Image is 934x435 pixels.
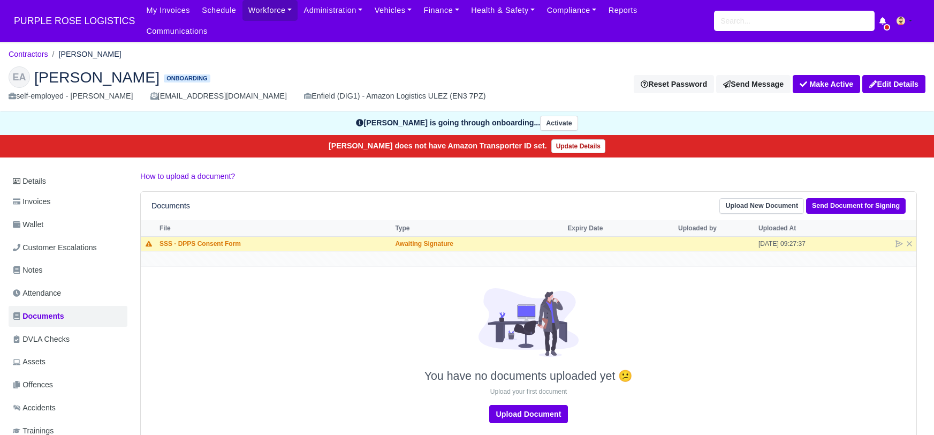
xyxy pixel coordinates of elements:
a: Details [9,171,127,191]
a: Customer Escalations [9,237,127,258]
span: Offences [13,379,53,391]
p: You have no documents uploaded yet 😕 [143,370,914,384]
span: Onboarding [164,74,210,82]
th: File [157,220,392,236]
span: [PERSON_NAME] [34,70,160,85]
a: Notes [9,260,127,281]
a: Update Details [551,139,605,153]
td: SSS - DPPS Consent Form [157,236,392,251]
a: DVLA Checks [9,329,127,350]
button: Activate [540,116,578,131]
a: Wallet [9,214,127,235]
span: Accidents [13,402,56,414]
a: Upload Document [489,405,568,423]
a: Accidents [9,397,127,418]
div: Enfield (DIG1) - Amazon Logistics ULEZ (EN3 7PZ) [304,90,485,102]
span: Assets [13,356,45,368]
th: Type [392,220,565,236]
p: Upload your first document [143,387,914,396]
div: EA [9,66,30,88]
a: How to upload a document? [140,172,235,181]
h6: Documents [151,201,190,211]
a: Communications [140,21,214,42]
a: Invoices [9,191,127,212]
a: Offences [9,374,127,395]
a: PURPLE ROSE LOGISTICS [9,11,140,32]
button: Make Active [793,75,860,93]
span: Invoices [13,196,50,208]
span: PURPLE ROSE LOGISTICS [9,10,140,32]
div: Eyad Alabboud [1,58,933,111]
span: Documents [13,310,64,322]
span: Attendance [13,287,61,299]
a: Send Message [716,75,791,93]
button: Reset Password [634,75,714,93]
td: [DATE] 09:27:37 [756,236,836,251]
th: Uploaded by [675,220,756,236]
td: Awaiting Signature [392,236,565,251]
a: Upload New Document [719,198,804,214]
li: [PERSON_NAME] [48,48,122,61]
a: Documents [9,306,127,327]
a: Attendance [9,283,127,304]
span: Customer Escalations [13,242,97,254]
a: Send Document for Signing [806,198,906,214]
span: DVLA Checks [13,333,70,346]
input: Search... [714,11,875,31]
a: Edit Details [862,75,925,93]
div: [EMAIL_ADDRESS][DOMAIN_NAME] [150,90,287,102]
a: Contractors [9,50,48,58]
a: Assets [9,351,127,372]
iframe: Chat Widget [880,384,934,435]
th: Uploaded At [756,220,836,236]
span: Notes [13,264,42,276]
div: self-employed - [PERSON_NAME] [9,90,133,102]
span: Wallet [13,219,43,231]
th: Expiry Date [565,220,675,236]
